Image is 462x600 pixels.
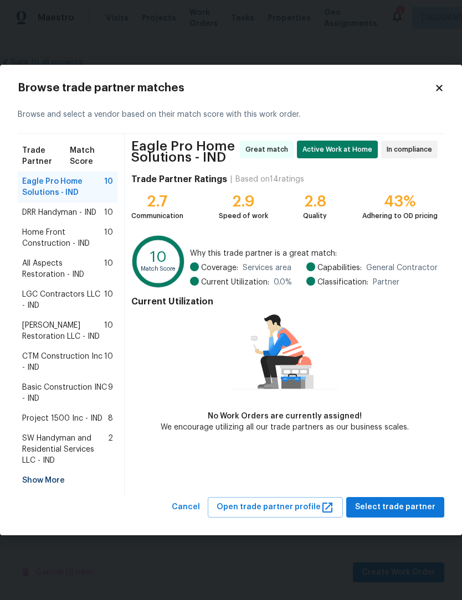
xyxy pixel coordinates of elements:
span: Home Front Construction - IND [22,227,104,249]
span: Current Utilization: [201,277,269,288]
span: [PERSON_NAME] Restoration LLC - IND [22,320,104,342]
text: Match Score [141,266,176,272]
div: 2.7 [131,196,183,207]
span: 10 [104,320,113,342]
span: 9 [108,382,113,404]
div: Adhering to OD pricing [362,210,438,221]
span: Eagle Pro Home Solutions - IND [22,176,104,198]
span: LGC Contractors LLC - IND [22,289,104,311]
span: Eagle Pro Home Solutions - IND [131,141,237,163]
span: Classification: [317,277,368,288]
span: All Aspects Restoration - IND [22,258,104,280]
text: 10 [150,250,167,265]
span: Services area [243,262,291,273]
span: Why this trade partner is a great match: [190,248,438,259]
span: In compliance [387,144,437,155]
h4: Trade Partner Ratings [131,174,227,185]
span: 0.0 % [274,277,292,288]
div: Communication [131,210,183,221]
span: 10 [104,258,113,280]
button: Open trade partner profile [208,497,343,518]
span: CTM Construction Inc - IND [22,351,104,373]
div: 2.9 [219,196,268,207]
span: 10 [104,351,113,373]
span: 10 [104,176,113,198]
button: Select trade partner [346,497,444,518]
span: 10 [104,207,113,218]
div: Quality [303,210,327,221]
span: 2 [108,433,113,466]
span: SW Handyman and Residential Services LLC - IND [22,433,108,466]
span: Project 1500 Inc - IND [22,413,102,424]
div: 43% [362,196,438,207]
span: Active Work at Home [302,144,377,155]
div: | [227,174,235,185]
span: 10 [104,289,113,311]
span: Cancel [172,500,200,514]
div: Based on 14 ratings [235,174,304,185]
span: Open trade partner profile [217,500,334,514]
div: No Work Orders are currently assigned! [161,411,409,422]
button: Cancel [167,497,204,518]
span: Coverage: [201,262,238,273]
span: Select trade partner [355,500,435,514]
span: Trade Partner [22,145,70,167]
h2: Browse trade partner matches [18,82,434,94]
span: 10 [104,227,113,249]
span: Great match [245,144,292,155]
span: General Contractor [366,262,438,273]
div: Speed of work [219,210,268,221]
span: Match Score [70,145,113,167]
h4: Current Utilization [131,296,438,307]
div: We encourage utilizing all our trade partners as our business scales. [161,422,409,433]
div: 2.8 [303,196,327,207]
span: Basic Construction INC - IND [22,382,108,404]
span: DRR Handyman - IND [22,207,96,218]
div: Browse and select a vendor based on their match score with this work order. [18,96,444,134]
div: Show More [18,470,117,490]
span: 8 [108,413,113,424]
span: Capabilities: [317,262,362,273]
span: Partner [373,277,399,288]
